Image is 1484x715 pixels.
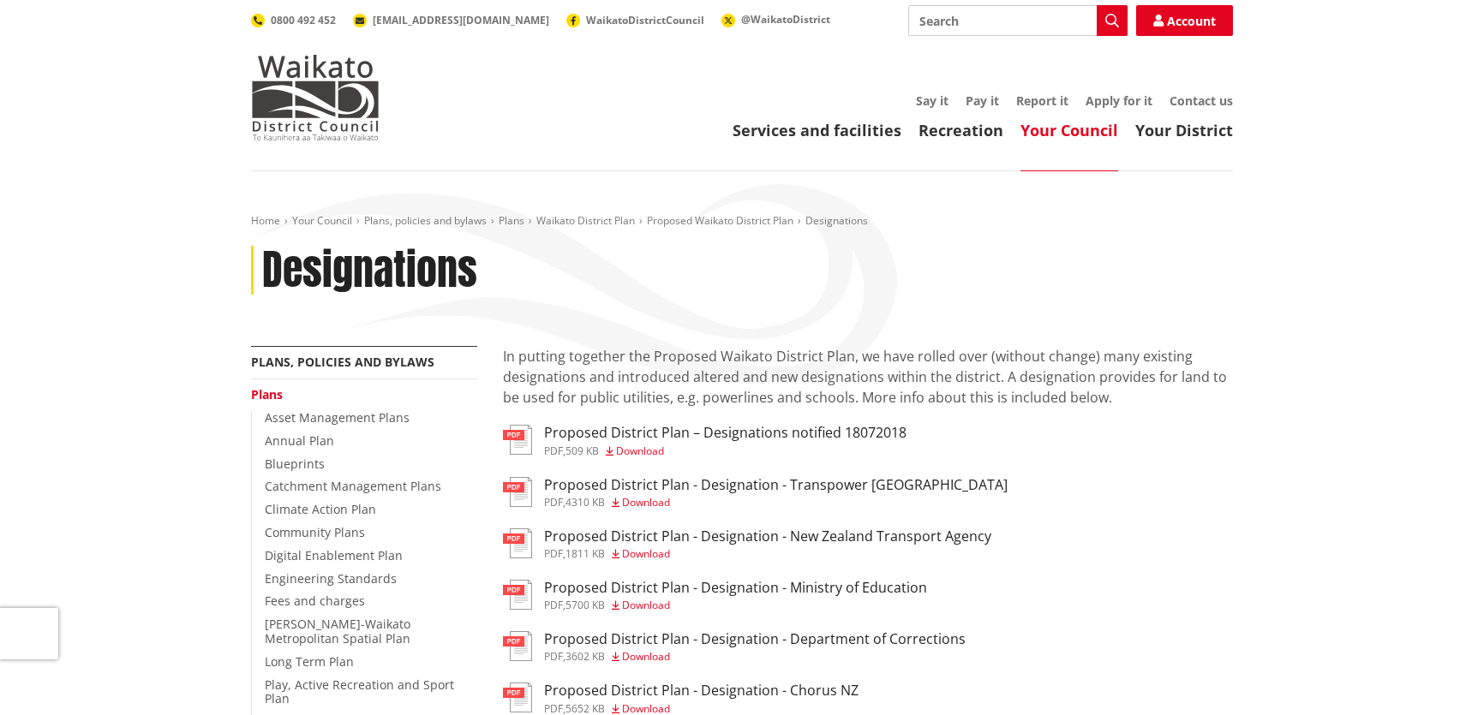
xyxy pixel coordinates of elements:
span: Download [622,546,670,561]
a: 0800 492 452 [251,13,336,27]
span: Designations [805,213,868,228]
h3: Proposed District Plan - Designation - New Zealand Transport Agency [544,528,991,545]
a: Proposed District Plan - Designation - Transpower [GEOGRAPHIC_DATA] pdf,4310 KB Download [503,477,1008,508]
span: Download [622,495,670,509]
h3: Proposed District Plan – Designations notified 18072018 [544,425,907,441]
div: , [544,498,1008,508]
span: Download [622,598,670,612]
h3: Proposed District Plan - Designation - Department of Corrections [544,631,966,647]
a: Apply for it [1086,92,1152,109]
h3: Proposed District Plan - Designation - Ministry of Education [544,580,927,596]
div: , [544,704,859,714]
a: Annual Plan [265,432,334,449]
a: Your District [1135,120,1233,140]
a: Plans, policies and bylaws [251,354,434,370]
p: In putting together the Proposed Waikato District Plan, we have rolled over (without change) many... [503,346,1233,408]
input: Search input [908,5,1128,36]
img: Waikato District Council - Te Kaunihera aa Takiwaa o Waikato [251,55,380,140]
span: 509 KB [565,444,599,458]
a: Say it [916,92,948,109]
span: pdf [544,495,563,509]
span: 0800 492 452 [271,13,336,27]
span: 5700 KB [565,598,605,612]
a: Your Council [292,213,352,228]
div: , [544,652,966,662]
span: @WaikatoDistrict [741,12,830,27]
div: , [544,446,907,456]
img: document-pdf.svg [503,425,532,455]
a: Digital Enablement Plan [265,547,403,563]
img: document-pdf.svg [503,528,532,558]
a: Contact us [1170,92,1233,109]
nav: breadcrumb [251,214,1233,229]
span: [EMAIL_ADDRESS][DOMAIN_NAME] [373,13,549,27]
span: pdf [544,649,563,664]
a: Long Term Plan [265,653,354,670]
span: 4310 KB [565,495,605,509]
a: Engineering Standards [265,570,397,587]
a: Recreation [919,120,1003,140]
img: document-pdf.svg [503,580,532,610]
a: Home [251,213,280,228]
a: Waikato District Plan [536,213,635,228]
span: Download [622,649,670,664]
a: Blueprints [265,456,325,472]
a: Proposed District Plan - Designation - Ministry of Education pdf,5700 KB Download [503,580,927,611]
span: pdf [544,546,563,561]
div: , [544,549,991,559]
a: WaikatoDistrictCouncil [566,13,704,27]
a: Plans, policies and bylaws [364,213,487,228]
h1: Designations [262,246,477,295]
a: Your Council [1020,120,1118,140]
h3: Proposed District Plan - Designation - Chorus NZ [544,682,859,699]
a: Play, Active Recreation and Sport Plan [265,676,454,707]
a: Plans [251,386,283,402]
span: 1811 KB [565,546,605,561]
img: document-pdf.svg [503,682,532,712]
span: pdf [544,598,563,612]
span: 3602 KB [565,649,605,664]
a: Proposed District Plan - Designation - Chorus NZ pdf,5652 KB Download [503,682,859,713]
a: Asset Management Plans [265,409,410,426]
a: Pay it [966,92,999,109]
span: pdf [544,444,563,458]
div: , [544,600,927,611]
a: Proposed District Plan - Designation - New Zealand Transport Agency pdf,1811 KB Download [503,528,991,559]
span: WaikatoDistrictCouncil [586,13,704,27]
a: [PERSON_NAME]-Waikato Metropolitan Spatial Plan [265,616,410,646]
a: Plans [499,213,524,228]
a: Proposed District Plan – Designations notified 18072018 pdf,509 KB Download [503,425,907,456]
a: Climate Action Plan [265,501,376,517]
a: Proposed District Plan - Designation - Department of Corrections pdf,3602 KB Download [503,631,966,662]
a: @WaikatoDistrict [721,12,830,27]
a: Report it [1016,92,1068,109]
a: Services and facilities [733,120,901,140]
a: Community Plans [265,524,365,540]
a: Fees and charges [265,593,365,609]
img: document-pdf.svg [503,631,532,661]
h3: Proposed District Plan - Designation - Transpower [GEOGRAPHIC_DATA] [544,477,1008,493]
a: Account [1136,5,1233,36]
a: Proposed Waikato District Plan [647,213,793,228]
a: Catchment Management Plans [265,478,441,494]
span: Download [616,444,664,458]
a: [EMAIL_ADDRESS][DOMAIN_NAME] [353,13,549,27]
img: document-pdf.svg [503,477,532,507]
